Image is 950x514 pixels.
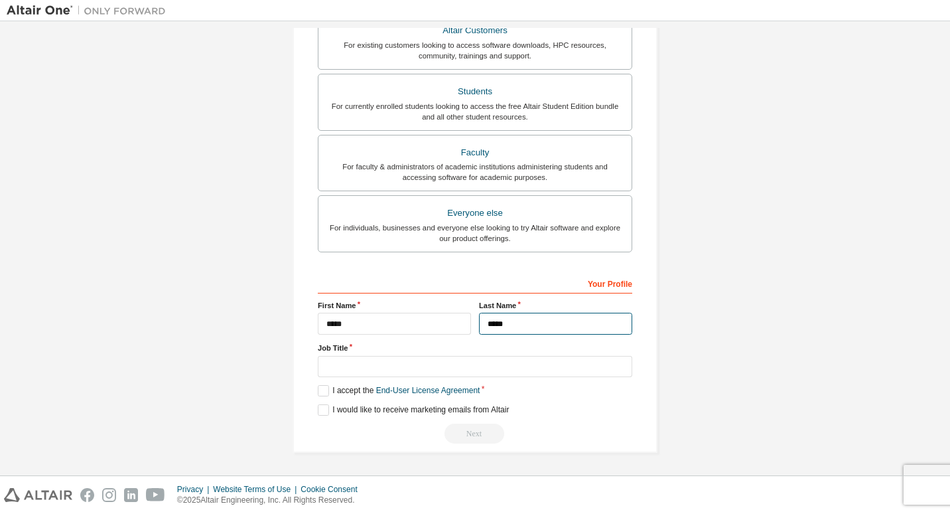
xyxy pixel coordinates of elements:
label: Job Title [318,343,632,353]
div: For currently enrolled students looking to access the free Altair Student Edition bundle and all ... [326,101,624,122]
img: facebook.svg [80,488,94,502]
div: For individuals, businesses and everyone else looking to try Altair software and explore our prod... [326,222,624,244]
div: Altair Customers [326,21,624,40]
div: Cookie Consent [301,484,365,495]
div: Read and acccept EULA to continue [318,424,632,444]
p: © 2025 Altair Engineering, Inc. All Rights Reserved. [177,495,366,506]
img: Altair One [7,4,172,17]
div: Faculty [326,143,624,162]
div: Everyone else [326,204,624,222]
div: For faculty & administrators of academic institutions administering students and accessing softwa... [326,161,624,183]
img: linkedin.svg [124,488,138,502]
label: Last Name [479,300,632,311]
a: End-User License Agreement [376,386,480,395]
img: youtube.svg [146,488,165,502]
img: instagram.svg [102,488,116,502]
label: I would like to receive marketing emails from Altair [318,404,509,416]
div: For existing customers looking to access software downloads, HPC resources, community, trainings ... [326,40,624,61]
div: Website Terms of Use [213,484,301,495]
div: Students [326,82,624,101]
img: altair_logo.svg [4,488,72,502]
label: I accept the [318,385,480,396]
div: Your Profile [318,272,632,294]
div: Privacy [177,484,213,495]
label: First Name [318,300,471,311]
